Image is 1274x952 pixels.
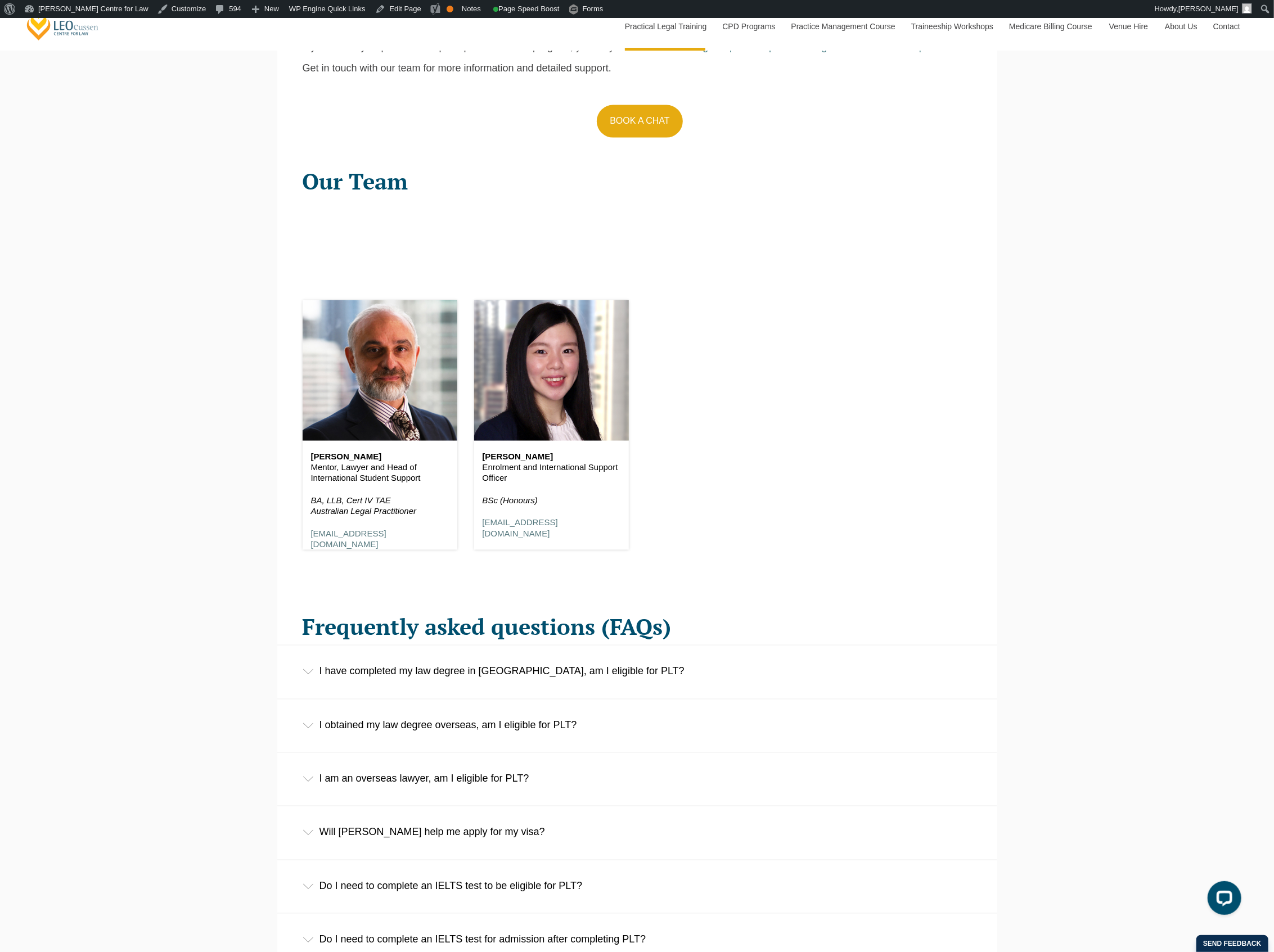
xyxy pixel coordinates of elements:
a: Practice Management Course [783,2,903,51]
span: . [930,41,933,52]
a: Supervised Legal Trainees Workshops [757,41,930,52]
span: Our Team [303,166,408,196]
span: Get in touch with our team for more information and detailed support. [303,62,611,74]
iframe: LiveChat chat widget [1199,877,1246,924]
a: Traineeship Workshops [903,2,1001,51]
span: or [748,41,757,52]
p: Mentor, Lawyer and Head of International Student Support [311,462,449,484]
a: Practical Legal Training [616,2,714,51]
a: Venue Hire [1101,2,1156,51]
a: CPD Programs [714,2,782,51]
div: I am an overseas lawyer, am I eligible for PLT? [277,753,997,805]
span: If you are only required to complete part of the PLT program, you may enrol in our [303,41,668,52]
a: About Us [1156,2,1205,51]
h6: [PERSON_NAME] [483,452,620,462]
h6: [PERSON_NAME] [311,452,449,462]
div: I obtained my law degree overseas, am I eligible for PLT? [277,700,997,752]
a: [EMAIL_ADDRESS][DOMAIN_NAME] [311,529,386,549]
div: OK [447,6,453,12]
a: [PERSON_NAME] Centre for Law [25,9,100,41]
a: Medicare Billing Course [1001,2,1101,51]
em: BSc (Honours) [483,495,538,505]
a: PLT Single Topics [668,41,748,52]
em: BA, LLB, Cert IV TAE Australian Legal Practitioner [311,495,417,516]
a: BOOK A CHAT [597,105,682,138]
a: Contact [1205,2,1249,51]
div: Do I need to complete an IELTS test to be eligible for PLT? [277,860,997,913]
div: I have completed my law degree in [GEOGRAPHIC_DATA], am I eligible for PLT? [277,646,997,698]
p: Enrolment and International Support Officer [483,462,620,484]
a: [EMAIL_ADDRESS][DOMAIN_NAME] [483,517,558,538]
span: [PERSON_NAME] [1178,4,1239,13]
div: Will [PERSON_NAME] help me apply for my visa? [277,806,997,859]
span: Frequently asked questions (FAQs) [303,612,672,642]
